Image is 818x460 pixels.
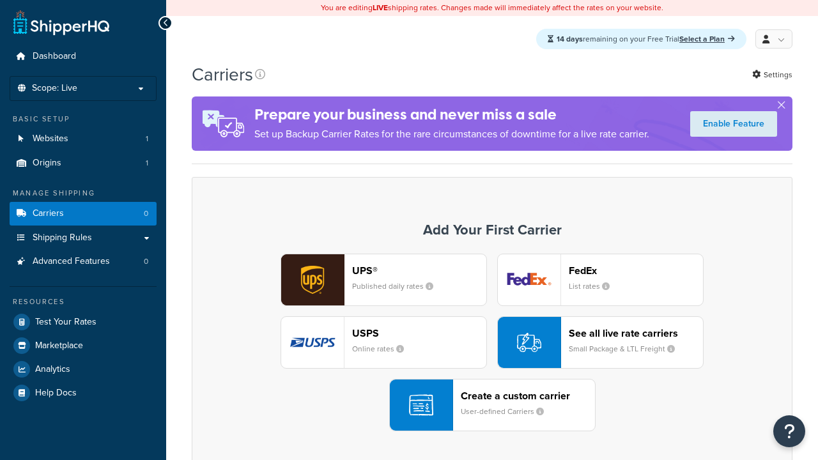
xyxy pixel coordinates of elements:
[281,254,487,306] button: ups logoUPS®Published daily rates
[192,62,253,87] h1: Carriers
[461,406,554,417] small: User-defined Carriers
[373,2,388,13] b: LIVE
[10,127,157,151] a: Websites 1
[10,114,157,125] div: Basic Setup
[352,343,414,355] small: Online rates
[752,66,792,84] a: Settings
[569,343,685,355] small: Small Package & LTL Freight
[146,158,148,169] span: 1
[33,51,76,62] span: Dashboard
[33,256,110,267] span: Advanced Features
[461,390,595,402] header: Create a custom carrier
[517,330,541,355] img: icon-carrier-liverate-becf4550.svg
[281,317,344,368] img: usps logo
[10,250,157,273] a: Advanced Features 0
[10,296,157,307] div: Resources
[569,264,703,277] header: FedEx
[497,316,704,369] button: See all live rate carriersSmall Package & LTL Freight
[536,29,746,49] div: remaining on your Free Trial
[569,327,703,339] header: See all live rate carriers
[10,358,157,381] a: Analytics
[389,379,596,431] button: Create a custom carrierUser-defined Carriers
[35,388,77,399] span: Help Docs
[352,280,444,292] small: Published daily rates
[281,254,344,305] img: ups logo
[254,104,649,125] h4: Prepare your business and never miss a sale
[10,310,157,333] a: Test Your Rates
[192,96,254,151] img: ad-rules-rateshop-fe6ec290ccb7230408bd80ed9643f0289d75e0ffd9eb532fc0e269fcd187b520.png
[10,127,157,151] li: Websites
[10,226,157,250] a: Shipping Rules
[35,364,70,375] span: Analytics
[144,256,148,267] span: 0
[35,341,83,351] span: Marketplace
[10,188,157,199] div: Manage Shipping
[281,316,487,369] button: usps logoUSPSOnline rates
[409,393,433,417] img: icon-carrier-custom-c93b8a24.svg
[146,134,148,144] span: 1
[679,33,735,45] a: Select a Plan
[33,134,68,144] span: Websites
[773,415,805,447] button: Open Resource Center
[352,264,486,277] header: UPS®
[10,250,157,273] li: Advanced Features
[13,10,109,35] a: ShipperHQ Home
[690,111,777,137] a: Enable Feature
[33,233,92,243] span: Shipping Rules
[10,202,157,226] li: Carriers
[10,334,157,357] a: Marketplace
[10,151,157,175] li: Origins
[497,254,704,306] button: fedEx logoFedExList rates
[10,151,157,175] a: Origins 1
[10,45,157,68] a: Dashboard
[254,125,649,143] p: Set up Backup Carrier Rates for the rare circumstances of downtime for a live rate carrier.
[498,254,560,305] img: fedEx logo
[35,317,96,328] span: Test Your Rates
[205,222,779,238] h3: Add Your First Carrier
[557,33,583,45] strong: 14 days
[33,158,61,169] span: Origins
[10,202,157,226] a: Carriers 0
[32,83,77,94] span: Scope: Live
[33,208,64,219] span: Carriers
[10,381,157,404] a: Help Docs
[569,280,620,292] small: List rates
[144,208,148,219] span: 0
[352,327,486,339] header: USPS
